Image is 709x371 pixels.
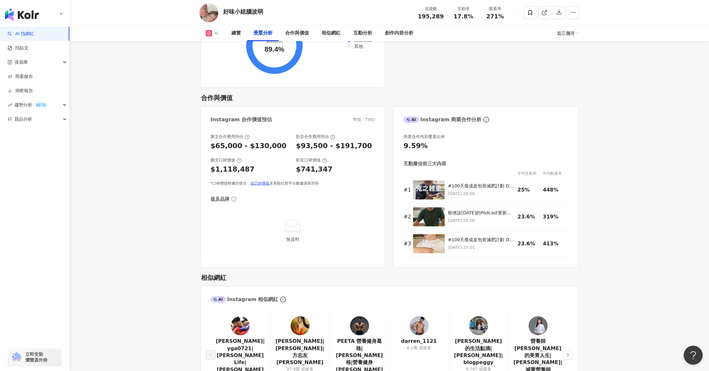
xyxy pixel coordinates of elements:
img: #100天瘦成皮包骨減肥計劃 D43 要重返8字頭了嗎？😱😱 抽筋膜槍的方法 追蹤腦波弱ig 這篇影片留言加公開分享限動（要公開喔！） 6/9 在腦波弱發布得獎者～ 大家好我阿斷啦 這系列影片 ... [413,234,445,253]
div: 追蹤數 [418,6,444,12]
a: [PERSON_NAME]的生活點滴|[PERSON_NAME]|blogpeggy [454,338,503,366]
div: #100天瘦成皮包骨減肥計劃 D72 這是什麼鬼之體重？！ 來來來，直接抽兩件小時脆脆的惡鬼下班T恤 即日起在此影片留言＋公開限動分享 7/7 抽出兩位～得獎者（在限動公布喔！） 大家好我阿斷啦... [448,183,514,189]
div: 圖文合作費用預估 [210,134,250,140]
img: KOL Avatar [291,316,310,335]
div: 平均觀看率 [543,170,568,177]
a: chrome extension立即安裝 瀏覽器外掛 [8,349,61,366]
div: BETA [34,102,48,108]
div: Instagram 相似網紅 [210,296,278,303]
img: #100天瘦成皮包骨減肥計劃 D72 這是什麼鬼之體重？！ 來來來，直接抽兩件小時脆脆的惡鬼下班T恤 即日起在此影片留言＋公開限動分享 7/7 抽出兩位～得獎者（在限動公布喔！） 大家好我阿斷啦... [413,180,445,199]
div: 創作內容分析 [385,29,413,37]
img: 順便說今天的Podcast更新啦😆 來開箱某天收到的神秘包裹 謝謝spotify ～～ @spotify @spotifyforcreators [413,207,445,226]
a: KOL Avatar [410,316,429,338]
div: $741,347 [296,165,333,174]
div: Instagram 商業合作分析 [404,116,481,123]
div: *口碑價值根據您後台， 及客觀社群平台數據測算而得 [210,181,375,186]
img: KOL Avatar [350,316,369,335]
div: 無資料 [213,236,373,243]
div: 互動最佳前三大內容 [404,160,446,167]
div: # 1 [404,186,410,193]
span: 271% [486,13,504,20]
span: 競品分析 [15,112,32,126]
button: right [563,350,573,360]
span: rise [8,103,12,107]
img: KOL Avatar [199,3,218,22]
img: chrome extension [10,352,22,362]
div: 319% [543,213,565,220]
iframe: Help Scout Beacon - Open [684,346,703,365]
img: KOL Avatar [231,316,250,335]
div: 平均互動率 [518,170,543,177]
span: 資源庫 [15,55,28,69]
span: right [566,353,570,357]
span: 立即安裝 瀏覽器外掛 [25,351,47,363]
div: 23.6% [518,240,540,247]
img: KOL Avatar [529,316,548,335]
span: info-circle [279,296,287,303]
div: 互動分析 [353,29,372,37]
div: 25% [518,186,540,193]
p: [DATE] 20:01 [448,244,514,251]
div: 受眾分析 [254,29,273,37]
p: [DATE] 20:00 [448,190,514,197]
a: [PERSON_NAME]|[PERSON_NAME]|方志友[PERSON_NAME] [275,338,324,366]
div: 413% [543,240,565,247]
img: logo [5,8,39,21]
span: 趨勢分析 [15,98,48,112]
div: 合作與價值 [201,93,233,102]
a: 洞察報告 [8,88,33,94]
a: KOL Avatar [291,316,310,338]
a: 自訂的價值 [250,181,269,185]
span: 195,289 [418,13,444,20]
a: 商案媒合 [8,73,33,80]
button: left [206,350,216,360]
div: #100天瘦成皮包骨減肥計劃 D43 要重返8字頭了嗎？😱😱 抽筋膜槍的方法 追蹤腦波弱ig 這篇影片留言加公開分享限動（要公開喔！） 6/9 在腦波弱發布得獎者～ 大家好我阿斷啦 這系列影片 ... [448,237,514,243]
a: searchAI 找網紅 [8,31,34,37]
div: 9.59% [404,141,428,151]
div: Instagram 合作價值預估 [210,116,272,123]
img: KOL Avatar [410,316,429,335]
div: 觀看率 [483,6,507,12]
div: $1,118,487 [210,165,254,174]
div: 互動率 [451,6,475,12]
div: 好味小姐腦波弱 [223,8,263,16]
div: 448% [543,186,565,193]
div: 總覽 [231,29,241,37]
div: $93,500 - $191,700 [296,141,372,151]
div: 順便說[DATE]的Podcast更新啦😆 來開箱某天收到的神秘包裹 謝謝spotify ～～ @spotify @spotifyforcreators [448,210,514,216]
div: 商業合作內容覆蓋比例 [404,134,445,140]
div: 近三個月 [557,28,579,38]
a: KOL Avatar [469,316,488,338]
div: 幣值：TWD [353,117,375,123]
a: KOL Avatar [529,316,548,338]
a: KOL Avatar [350,316,369,338]
div: 影音合作費用預估 [296,134,335,140]
div: $65,000 - $130,000 [210,141,286,151]
div: 8.1萬 追蹤者 [407,345,431,351]
div: 提及品牌 [210,196,229,203]
div: 影音口碑價值 [296,157,327,163]
div: # 2 [404,213,410,220]
a: darren_1121 [401,338,437,345]
div: # 3 [404,240,410,247]
span: 其他 [349,44,363,49]
div: 圖文口碑價值 [210,157,242,163]
a: KOL Avatar [231,316,250,338]
span: 17.8% [454,13,473,20]
p: [DATE] 20:00 [448,217,514,224]
div: AI [210,296,226,303]
div: 相似網紅 [201,273,226,282]
div: 23.6% [518,213,540,220]
div: AI [404,116,419,123]
span: info-circle [482,116,490,123]
span: info-circle [230,196,237,203]
a: 找貼文 [8,45,28,51]
div: 合作與價值 [285,29,309,37]
img: KOL Avatar [469,316,488,335]
div: 相似網紅 [322,29,341,37]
